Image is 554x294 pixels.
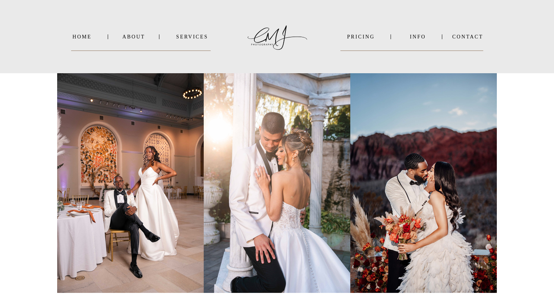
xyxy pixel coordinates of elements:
a: PRICING [340,34,381,40]
a: About [122,34,144,40]
a: SERVICES [174,34,211,40]
a: Contact [452,34,483,40]
a: INFO [400,34,436,40]
a: Home [71,34,93,40]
